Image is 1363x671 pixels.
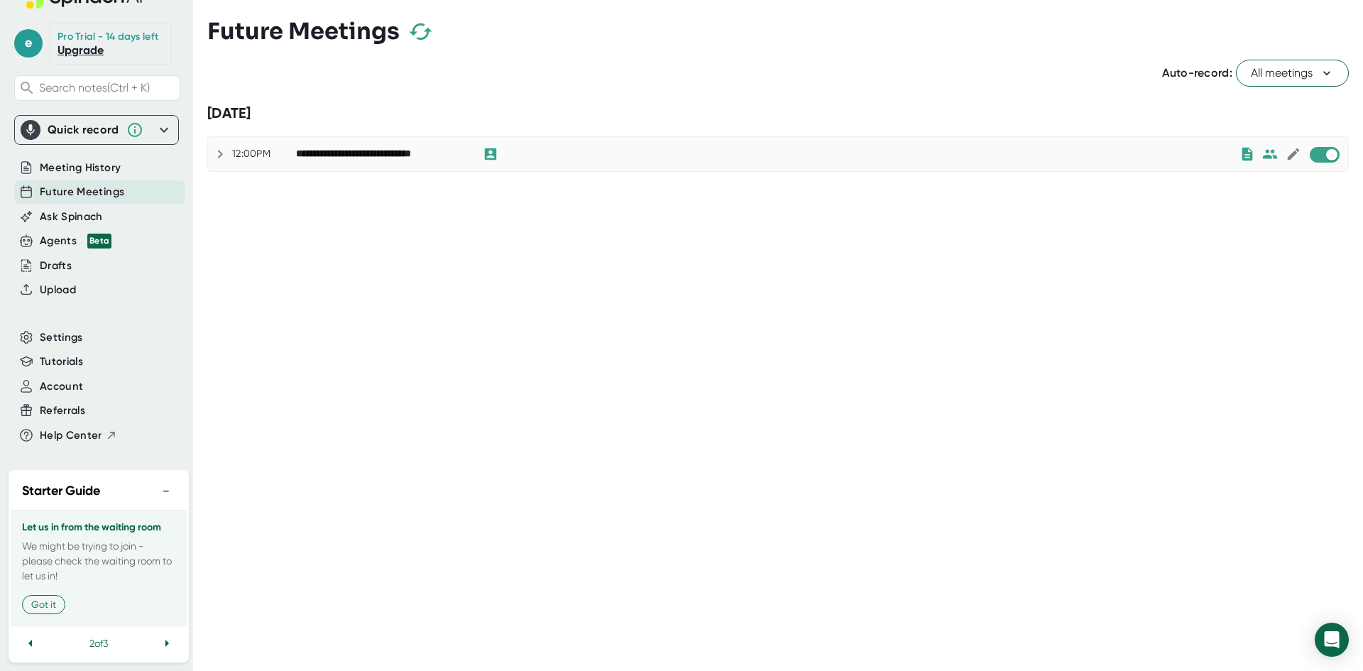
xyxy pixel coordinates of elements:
[22,539,175,584] p: We might be trying to join - please check the waiting room to let us in!
[58,31,158,43] div: Pro Trial - 14 days left
[207,18,400,45] h3: Future Meetings
[40,378,83,395] button: Account
[40,427,102,444] span: Help Center
[207,104,1349,122] div: [DATE]
[40,160,121,176] button: Meeting History
[40,403,85,419] button: Referrals
[40,427,117,444] button: Help Center
[40,258,72,274] button: Drafts
[22,481,100,501] h2: Starter Guide
[87,234,111,249] div: Beta
[40,354,83,370] button: Tutorials
[14,29,43,58] span: e
[40,329,83,346] button: Settings
[22,595,65,614] button: Got it
[40,233,111,249] div: Agents
[40,233,111,249] button: Agents Beta
[22,522,175,533] h3: Let us in from the waiting room
[89,638,108,649] span: 2 of 3
[232,148,296,160] div: 12:00PM
[157,481,175,501] button: −
[1315,623,1349,657] div: Open Intercom Messenger
[39,81,150,94] span: Search notes (Ctrl + K)
[48,123,119,137] div: Quick record
[58,43,104,57] a: Upgrade
[21,116,173,144] div: Quick record
[1251,65,1334,82] span: All meetings
[40,282,76,298] button: Upload
[1236,60,1349,87] button: All meetings
[40,209,103,225] button: Ask Spinach
[1162,66,1232,80] span: Auto-record:
[40,184,124,200] button: Future Meetings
